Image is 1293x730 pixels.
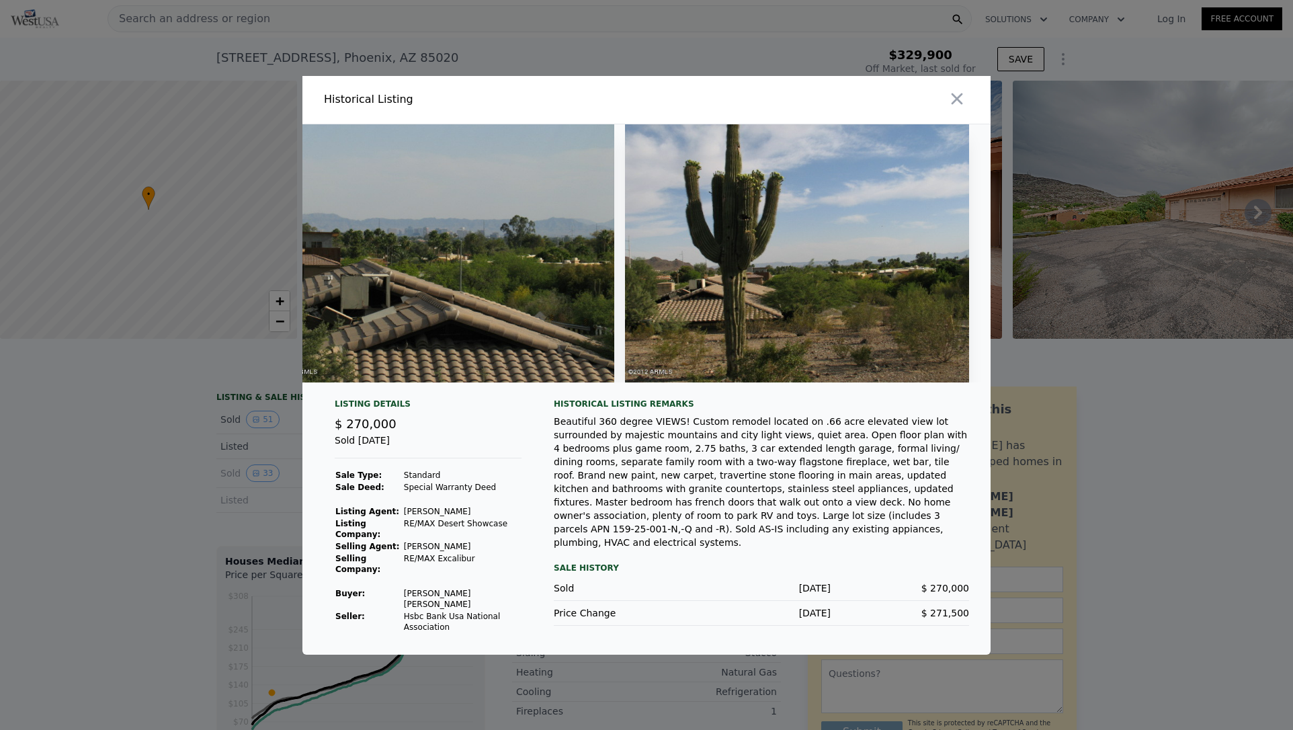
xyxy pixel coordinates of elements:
[554,606,692,620] div: Price Change
[692,581,831,595] div: [DATE]
[403,518,522,540] td: RE/MAX Desert Showcase
[335,434,522,458] div: Sold [DATE]
[921,608,969,618] span: $ 271,500
[403,540,522,553] td: [PERSON_NAME]
[403,587,522,610] td: [PERSON_NAME] [PERSON_NAME]
[335,417,397,431] span: $ 270,000
[335,542,400,551] strong: Selling Agent:
[403,469,522,481] td: Standard
[335,589,365,598] strong: Buyer :
[335,483,384,492] strong: Sale Deed:
[692,606,831,620] div: [DATE]
[335,519,380,539] strong: Listing Company:
[554,399,969,409] div: Historical Listing remarks
[554,560,969,576] div: Sale History
[554,581,692,595] div: Sold
[335,554,380,574] strong: Selling Company:
[403,553,522,575] td: RE/MAX Excalibur
[270,124,614,382] img: Property Img
[335,612,365,621] strong: Seller :
[625,124,969,382] img: Property Img
[335,471,382,480] strong: Sale Type:
[921,583,969,594] span: $ 270,000
[324,91,641,108] div: Historical Listing
[335,507,399,516] strong: Listing Agent:
[403,505,522,518] td: [PERSON_NAME]
[554,415,969,549] div: Beautiful 360 degree VIEWS! Custom remodel located on .66 acre elevated view lot surrounded by ma...
[403,481,522,493] td: Special Warranty Deed
[335,399,522,415] div: Listing Details
[403,610,522,633] td: Hsbc Bank Usa National Association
